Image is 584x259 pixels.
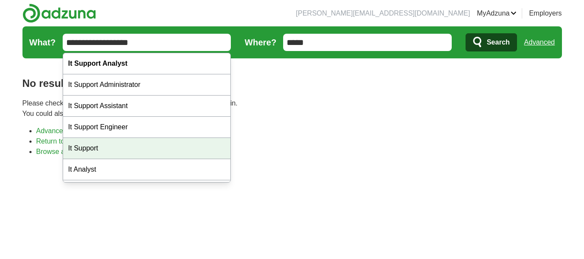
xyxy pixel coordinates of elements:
[36,137,160,145] a: Return to the home page and start again
[477,8,517,19] a: MyAdzuna
[529,8,562,19] a: Employers
[63,74,231,96] div: It Support Administrator
[524,34,555,51] a: Advanced
[487,34,510,51] span: Search
[22,98,562,119] p: Please check your spelling or enter another search term and try again. You could also try one of ...
[36,127,90,134] a: Advanced search
[63,138,231,159] div: It Support
[63,180,231,201] div: It Support Technician
[296,8,470,19] li: [PERSON_NAME][EMAIL_ADDRESS][DOMAIN_NAME]
[68,60,128,67] strong: It Support Analyst
[63,96,231,117] div: It Support Assistant
[245,36,276,49] label: Where?
[63,117,231,138] div: It Support Engineer
[466,33,517,51] button: Search
[29,36,56,49] label: What?
[22,3,96,23] img: Adzuna logo
[63,159,231,180] div: It Analyst
[36,148,211,155] a: Browse all live results across the [GEOGRAPHIC_DATA]
[22,76,562,91] h1: No results found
